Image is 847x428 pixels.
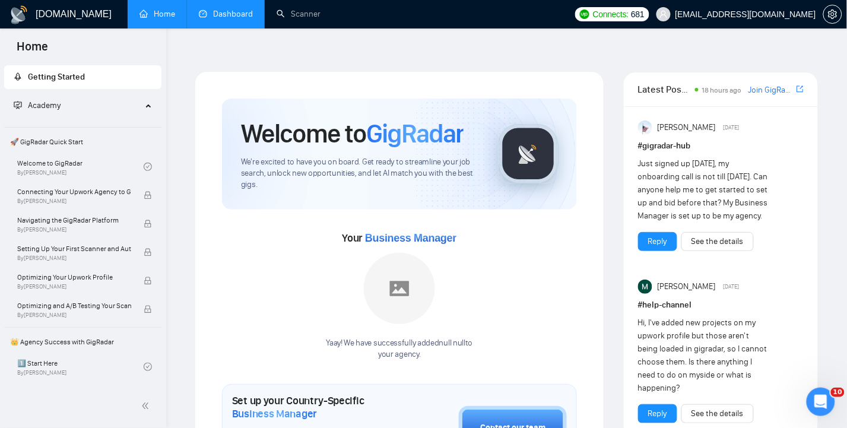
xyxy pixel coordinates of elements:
[144,363,152,371] span: check-circle
[28,72,85,82] span: Getting Started
[681,232,754,251] button: See the details
[9,5,28,24] img: logo
[366,118,464,150] span: GigRadar
[797,84,804,95] a: export
[232,394,399,420] h1: Set up your Country-Specific
[17,271,131,283] span: Optimizing Your Upwork Profile
[631,8,644,21] span: 681
[139,9,175,19] a: homeHome
[5,330,160,354] span: 👑 Agency Success with GigRadar
[28,100,61,110] span: Academy
[823,5,842,24] button: setting
[593,8,629,21] span: Connects:
[232,407,317,420] span: Business Manager
[7,38,58,63] span: Home
[702,86,742,94] span: 18 hours ago
[326,349,472,360] p: your agency .
[580,9,589,19] img: upwork-logo.png
[724,281,740,292] span: [DATE]
[277,9,321,19] a: searchScanner
[241,118,464,150] h1: Welcome to
[199,9,253,19] a: dashboardDashboard
[681,404,754,423] button: See the details
[17,214,131,226] span: Navigating the GigRadar Platform
[17,186,131,198] span: Connecting Your Upwork Agency to GigRadar
[342,232,457,245] span: Your
[365,232,456,244] span: Business Manager
[638,299,804,312] h1: # help-channel
[14,101,22,109] span: fund-projection-screen
[638,316,770,395] div: Hi, I've added new projects on my upwork profile but those aren't being loaded in gigradar, so I ...
[241,157,480,191] span: We're excited to have you on board. Get ready to streamline your job search, unlock new opportuni...
[17,354,144,380] a: 1️⃣ Start HereBy[PERSON_NAME]
[5,130,160,154] span: 🚀 GigRadar Quick Start
[4,65,161,89] li: Getting Started
[144,163,152,171] span: check-circle
[17,243,131,255] span: Setting Up Your First Scanner and Auto-Bidder
[638,121,652,135] img: Anisuzzaman Khan
[638,232,677,251] button: Reply
[17,154,144,180] a: Welcome to GigRadarBy[PERSON_NAME]
[691,407,744,420] a: See the details
[659,10,668,18] span: user
[797,84,804,94] span: export
[658,280,716,293] span: [PERSON_NAME]
[17,312,131,319] span: By [PERSON_NAME]
[499,124,558,183] img: gigradar-logo.png
[823,9,842,19] a: setting
[748,84,794,97] a: Join GigRadar Slack Community
[144,191,152,199] span: lock
[824,9,842,19] span: setting
[638,157,770,223] div: Just signed up [DATE], my onboarding call is not till [DATE]. Can anyone help me to get started t...
[638,82,691,97] span: Latest Posts from the GigRadar Community
[17,198,131,205] span: By [PERSON_NAME]
[144,305,152,313] span: lock
[658,121,716,134] span: [PERSON_NAME]
[648,407,667,420] a: Reply
[14,100,61,110] span: Academy
[364,253,435,324] img: placeholder.png
[638,280,652,294] img: Milan Stojanovic
[14,72,22,81] span: rocket
[144,220,152,228] span: lock
[17,300,131,312] span: Optimizing and A/B Testing Your Scanner for Better Results
[638,404,677,423] button: Reply
[807,388,835,416] iframe: Intercom live chat
[141,400,153,412] span: double-left
[17,255,131,262] span: By [PERSON_NAME]
[144,277,152,285] span: lock
[326,338,472,360] div: Yaay! We have successfully added null null to
[648,235,667,248] a: Reply
[144,248,152,256] span: lock
[17,283,131,290] span: By [PERSON_NAME]
[691,235,744,248] a: See the details
[638,140,804,153] h1: # gigradar-hub
[831,388,845,397] span: 10
[17,226,131,233] span: By [PERSON_NAME]
[724,122,740,133] span: [DATE]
